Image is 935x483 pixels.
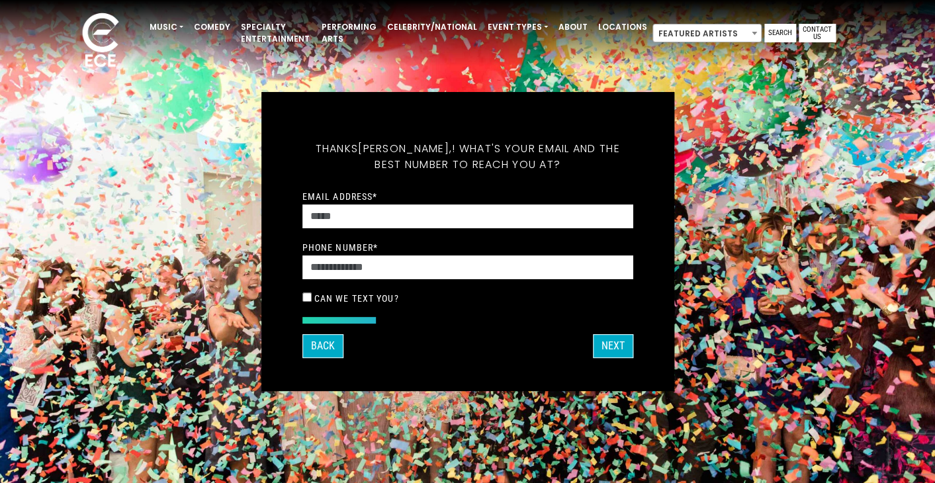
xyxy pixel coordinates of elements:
[593,334,633,358] button: Next
[482,16,553,38] a: Event Types
[302,191,378,202] label: Email Address
[652,24,762,42] span: Featured Artists
[764,24,796,42] a: Search
[189,16,236,38] a: Comedy
[314,292,399,304] label: Can we text you?
[358,141,452,156] span: [PERSON_NAME],
[302,125,633,189] h5: Thanks ! What's your email and the best number to reach you at?
[302,334,343,358] button: Back
[553,16,593,38] a: About
[799,24,836,42] a: Contact Us
[236,16,316,50] a: Specialty Entertainment
[144,16,189,38] a: Music
[382,16,482,38] a: Celebrity/National
[593,16,652,38] a: Locations
[302,241,378,253] label: Phone Number
[67,9,134,73] img: ece_new_logo_whitev2-1.png
[653,24,761,43] span: Featured Artists
[316,16,382,50] a: Performing Arts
